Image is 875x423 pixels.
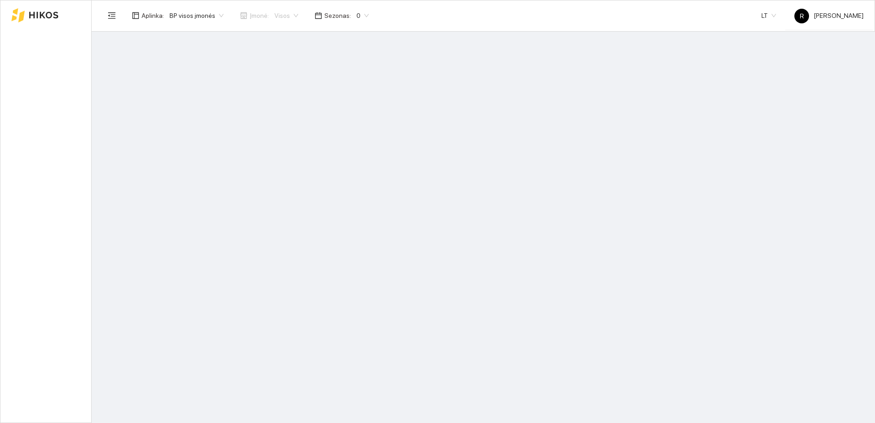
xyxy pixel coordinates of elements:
[274,9,298,22] span: Visos
[103,6,121,25] button: menu-fold
[142,11,164,21] span: Aplinka :
[250,11,269,21] span: Įmonė :
[108,11,116,20] span: menu-fold
[132,12,139,19] span: layout
[800,9,804,23] span: R
[324,11,351,21] span: Sezonas :
[170,9,224,22] span: BP visos įmonės
[240,12,247,19] span: shop
[794,12,864,19] span: [PERSON_NAME]
[761,9,776,22] span: LT
[356,9,369,22] span: 0
[315,12,322,19] span: calendar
